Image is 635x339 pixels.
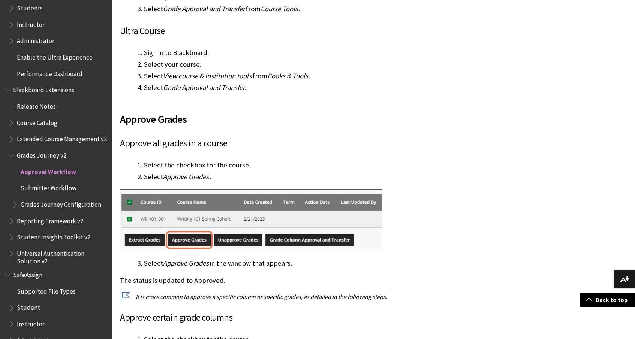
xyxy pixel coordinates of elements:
[163,172,209,181] span: Approve Grades
[120,276,517,285] p: The status is updated to Approved.
[17,116,57,127] span: Course Catalog
[17,35,54,45] span: Administrator
[120,24,517,38] h3: Ultra Course
[13,269,42,279] span: SafeAssign
[580,293,635,307] a: Back to top
[120,293,517,301] p: It is more common to approve a specific column or specific grades, as detailed in the following s...
[144,160,517,170] li: Select the checkbox for the course.
[17,67,82,78] span: Performance Dashboard
[17,18,45,28] span: Instructor
[4,84,108,265] nav: Book outline for Blackboard Extensions
[267,72,308,80] span: Books & Tools
[17,302,40,312] span: Student
[17,100,56,110] span: Release Notes
[144,71,517,81] li: Select from .
[261,4,298,13] span: Course Tools
[163,83,246,92] span: Grade Approval and Transfer.
[17,318,45,328] span: Instructor
[120,311,517,325] h3: Approve certain grade columns
[21,198,101,208] span: Grades Journey Configuration
[144,258,517,269] li: Select in the window that appears.
[13,84,74,94] span: Blackboard Extensions
[21,166,76,176] span: Approval Workflow
[17,51,93,61] span: Enable the Ultra Experience
[144,172,517,182] li: Select .
[144,4,517,14] li: Select from .
[17,133,107,143] span: Extended Course Management v2
[144,82,517,93] li: Select
[120,111,517,127] span: Approve Grades
[120,136,517,151] h3: Approve all grades in a course
[21,182,76,192] span: Submitter Workflow
[144,48,517,58] li: Sign in to Blackboard.
[163,4,245,13] span: Grade Approval and Transfer
[17,215,83,225] span: Reporting Framework v2
[163,259,209,267] span: Approve Grades
[163,72,252,80] span: View course & institution tools
[17,2,43,12] span: Students
[144,59,517,70] li: Select your course.
[17,247,107,265] span: Universal Authentication Solution v2
[17,285,76,295] span: Supported File Types
[120,189,382,249] img: Approve grades at course level
[17,149,66,159] span: Grades Journey v2
[17,231,90,241] span: Student Insights Toolkit v2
